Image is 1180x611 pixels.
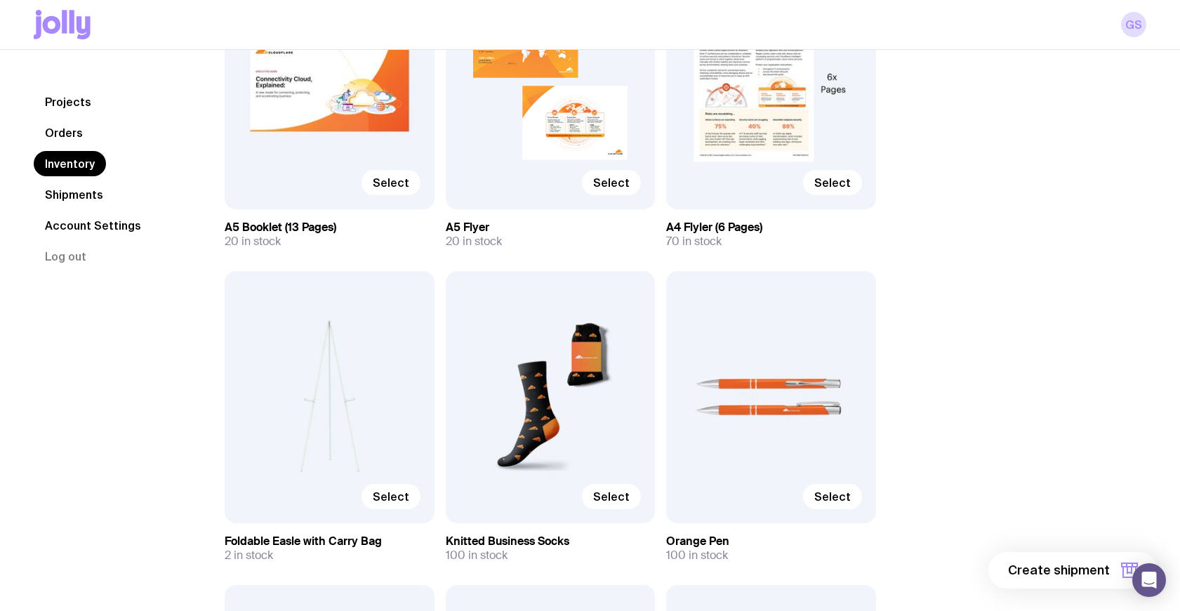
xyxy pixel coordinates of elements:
span: Select [593,490,630,504]
span: Select [593,176,630,190]
h3: Knitted Business Socks [446,534,656,548]
span: 2 in stock [225,548,273,563]
a: GS [1121,12,1146,37]
button: Log out [34,244,98,269]
a: Inventory [34,151,106,176]
h3: Orange Pen [666,534,876,548]
a: Account Settings [34,213,152,238]
span: Create shipment [1008,562,1110,579]
span: Select [373,490,409,504]
span: Select [373,176,409,190]
h3: A5 Flyer [446,221,656,235]
a: Shipments [34,182,114,207]
a: Projects [34,89,102,114]
span: Select [814,176,851,190]
h3: A4 Flyler (6 Pages) [666,221,876,235]
span: 20 in stock [225,235,281,249]
h3: Foldable Easle with Carry Bag [225,534,435,548]
div: Open Intercom Messenger [1132,563,1166,597]
span: 20 in stock [446,235,502,249]
span: 70 in stock [666,235,722,249]
h3: A5 Booklet (13 Pages) [225,221,435,235]
a: Orders [34,120,94,145]
button: Create shipment [988,552,1158,589]
span: 100 in stock [666,548,728,563]
span: Select [814,490,851,504]
span: 100 in stock [446,548,508,563]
